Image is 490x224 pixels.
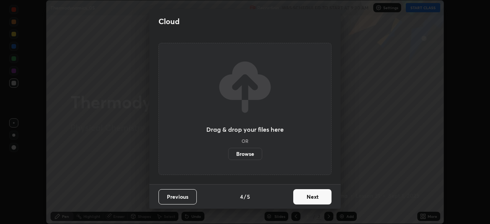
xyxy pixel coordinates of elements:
[293,189,332,204] button: Next
[158,189,197,204] button: Previous
[247,193,250,201] h4: 5
[158,16,180,26] h2: Cloud
[240,193,243,201] h4: 4
[206,126,284,132] h3: Drag & drop your files here
[244,193,246,201] h4: /
[242,139,248,143] h5: OR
